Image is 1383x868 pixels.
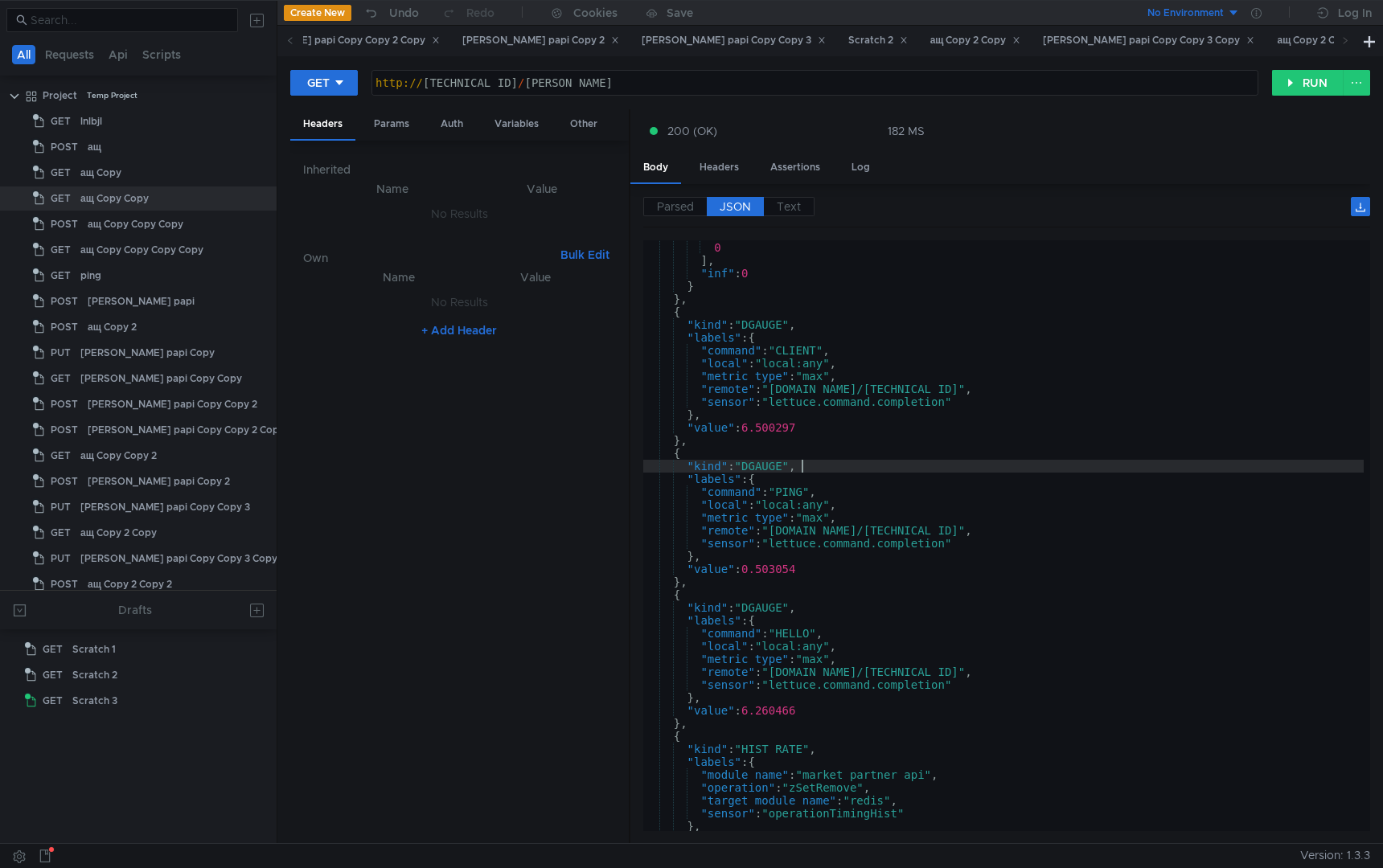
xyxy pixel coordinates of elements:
span: GET [51,521,71,545]
th: Name [329,268,469,287]
div: Save [667,7,693,18]
div: Params [361,109,422,139]
button: RUN [1272,70,1344,96]
span: POST [51,418,78,442]
div: Temp Project [87,84,137,108]
span: POST [51,315,78,339]
button: Api [104,45,133,64]
div: [PERSON_NAME] papi [88,289,195,313]
div: ащ Copy Copy Copy Copy [80,238,203,262]
div: Undo [389,3,419,23]
div: ащ Copy Copy [80,186,149,211]
span: GET [51,238,71,262]
button: Undo [351,1,430,25]
div: [PERSON_NAME] papi Copy [80,341,215,365]
nz-embed-empty: No Results [431,295,488,309]
button: Redo [430,1,506,25]
div: Drafts [118,600,152,620]
div: ащ Copy 2 Copy 2 [88,572,172,596]
span: GET [51,366,71,391]
div: ащ Copy 2 Copy [930,32,1021,49]
button: All [12,45,35,64]
th: Value [468,268,603,287]
div: [PERSON_NAME] papi Copy Copy 2 [88,392,257,416]
div: Redo [466,3,495,23]
div: ащ Copy Copy 2 [80,444,157,468]
span: POST [51,135,78,159]
div: Other [557,109,610,139]
nz-embed-empty: No Results [431,207,488,221]
div: Log [839,153,883,182]
span: GET [43,637,63,661]
div: ащ Copy [80,161,121,185]
div: [PERSON_NAME] papi Copy Copy 2 Copy [228,32,440,49]
span: Version: 1.3.3 [1300,844,1370,867]
div: No Environment [1147,6,1224,21]
span: PUT [51,547,71,571]
h6: Inherited [303,160,616,179]
div: [PERSON_NAME] papi Copy Copy 3 [642,32,826,49]
th: Name [316,179,469,199]
button: GET [290,70,358,96]
span: POST [51,392,78,416]
div: ащ Copy Copy Copy [88,212,183,236]
div: Auth [428,109,476,139]
div: Log In [1338,3,1372,23]
button: Create New [284,5,351,21]
button: Scripts [137,45,186,64]
div: Variables [482,109,552,139]
span: POST [51,212,78,236]
div: ащ Copy 2 Copy 2 [1277,32,1376,49]
div: ащ Copy 2 Copy [80,521,157,545]
div: [PERSON_NAME] papi Copy Copy 2 Copy [88,418,285,442]
div: Body [630,153,681,184]
div: ащ [88,135,101,159]
span: GET [43,663,63,687]
div: Project [43,84,77,108]
button: + Add Header [415,321,503,340]
div: [PERSON_NAME] papi Copy Copy 3 [80,495,250,519]
div: Assertions [757,153,833,182]
span: POST [51,289,78,313]
div: lnlbjl [80,109,102,133]
div: [PERSON_NAME] papi Copy 2 [88,469,230,493]
span: GET [51,186,71,211]
div: [PERSON_NAME] papi Copy 2 [462,32,619,49]
span: GET [51,444,71,468]
div: Cookies [573,3,618,23]
span: PUT [51,495,71,519]
span: GET [51,109,71,133]
span: POST [51,572,78,596]
div: ащ Copy 2 [88,315,137,339]
div: Scratch 2 [848,32,908,49]
button: Requests [40,45,99,64]
div: Scratch 2 [72,663,117,687]
div: GET [307,74,330,92]
div: Headers [687,153,752,182]
div: [PERSON_NAME] papi Copy Copy 3 Copy [1043,32,1254,49]
input: Search... [31,11,228,29]
span: Parsed [657,199,694,214]
span: PUT [51,341,71,365]
span: GET [51,161,71,185]
h6: Own [303,248,554,268]
span: GET [43,689,63,713]
div: Headers [290,109,355,141]
div: 182 MS [888,124,925,138]
span: POST [51,469,78,493]
div: Scratch 1 [72,637,116,661]
div: [PERSON_NAME] papi Copy Copy [80,366,242,391]
div: ping [80,264,101,288]
span: 200 (OK) [667,122,717,140]
span: GET [51,264,71,288]
div: Scratch 3 [72,689,117,713]
div: [PERSON_NAME] papi Copy Copy 3 Copy [80,547,277,571]
th: Value [469,179,616,199]
span: JSON [720,199,751,214]
button: Bulk Edit [554,245,616,264]
span: Text [777,199,801,214]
